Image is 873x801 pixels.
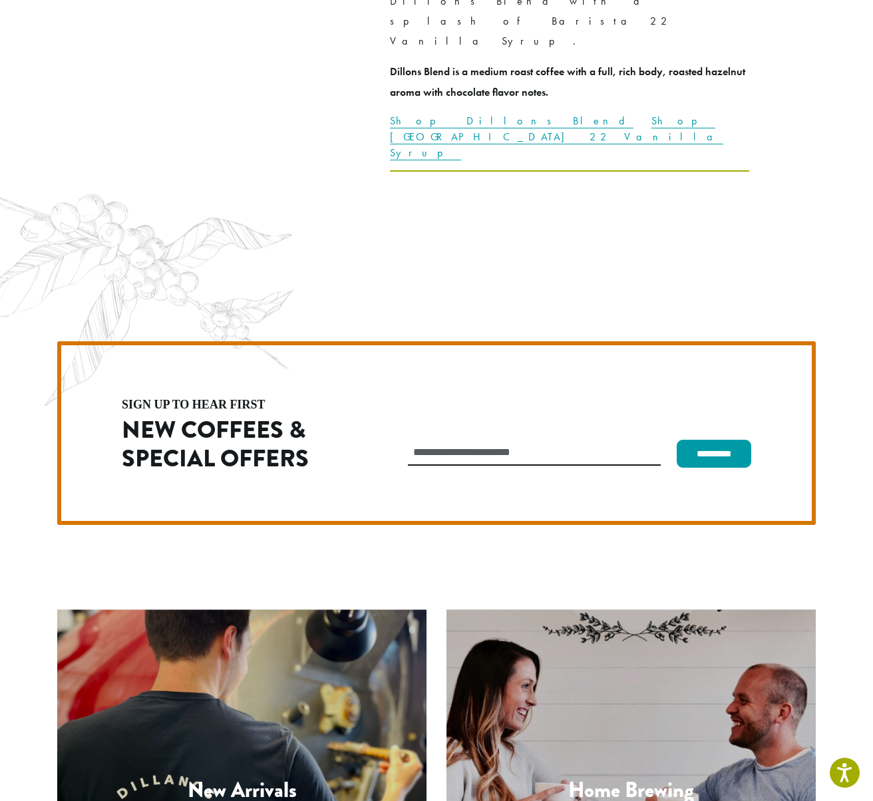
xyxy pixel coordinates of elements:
[390,114,723,160] a: Shop [GEOGRAPHIC_DATA] 22 Vanilla Syrup
[390,114,633,128] a: Shop Dillons Blend
[122,416,351,473] h2: New Coffees & Special Offers
[122,399,351,410] h4: sign up to hear first
[390,65,745,98] strong: Dillons Blend is a medium roast coffee with a full, rich body, roasted hazelnut aroma with chocol...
